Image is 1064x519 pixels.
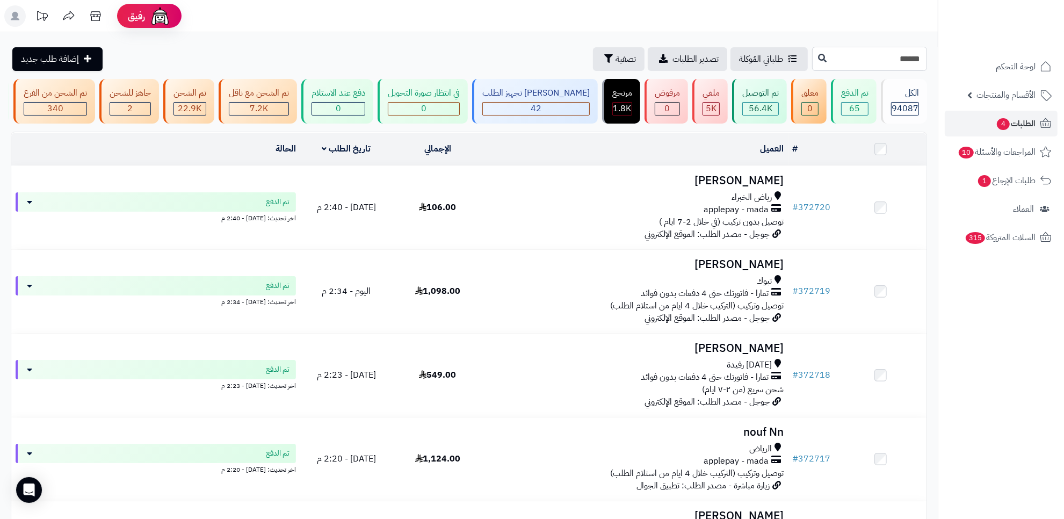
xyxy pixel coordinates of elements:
span: تم الدفع [266,364,289,375]
a: الكل94087 [879,79,929,124]
h3: [PERSON_NAME] [488,258,784,271]
div: تم الدفع [841,87,868,99]
div: 1804 [613,103,632,115]
div: اخر تحديث: [DATE] - 2:40 م [16,212,296,223]
span: المراجعات والأسئلة [958,145,1036,160]
span: توصيل بدون تركيب (في خلال 2-7 ايام ) [660,215,784,228]
a: تم الشحن 22.9K [161,79,216,124]
div: تم الشحن [173,87,206,99]
div: تم الشحن مع ناقل [229,87,289,99]
span: 4 [997,118,1010,130]
a: معلق 0 [789,79,829,124]
div: مرفوض [655,87,680,99]
span: 94087 [892,102,918,115]
span: زيارة مباشرة - مصدر الطلب: تطبيق الجوال [637,479,770,492]
div: اخر تحديث: [DATE] - 2:23 م [16,379,296,391]
div: 0 [388,103,459,115]
span: 340 [47,102,63,115]
h3: [PERSON_NAME] [488,342,784,355]
a: [PERSON_NAME] تجهيز الطلب 42 [470,79,600,124]
a: الحالة [276,142,296,155]
a: تصدير الطلبات [648,47,727,71]
span: توصيل وتركيب (التركيب خلال 4 ايام من استلام الطلب) [611,299,784,312]
span: 56.4K [749,102,772,115]
h3: [PERSON_NAME] [488,175,784,187]
span: 7.2K [250,102,268,115]
div: 42 [483,103,589,115]
a: السلات المتروكة315 [945,225,1058,250]
span: طلبات الإرجاع [977,173,1036,188]
span: تصدير الطلبات [672,53,719,66]
span: توصيل وتركيب (التركيب خلال 4 ايام من استلام الطلب) [611,467,784,480]
a: تم الشحن من الفرع 340 [11,79,97,124]
div: 0 [655,103,679,115]
a: الإجمالي [424,142,451,155]
span: تم الدفع [266,448,289,459]
a: مرفوض 0 [642,79,690,124]
a: #372719 [793,285,831,298]
h3: nouf Nn [488,426,784,438]
span: [DATE] رفيدة [727,359,772,371]
a: تاريخ الطلب [322,142,371,155]
span: تبوك [757,275,772,287]
a: لوحة التحكم [945,54,1058,80]
div: [PERSON_NAME] تجهيز الطلب [482,87,590,99]
a: تم الدفع 65 [829,79,879,124]
span: 0 [336,102,341,115]
span: 22.9K [178,102,202,115]
div: اخر تحديث: [DATE] - 2:34 م [16,295,296,307]
div: تم الشحن من الفرع [24,87,87,99]
div: Open Intercom Messenger [16,477,42,503]
div: 0 [802,103,818,115]
span: applepay - mada [704,455,769,467]
div: جاهز للشحن [110,87,151,99]
div: معلق [801,87,819,99]
span: الأقسام والمنتجات [976,88,1036,103]
span: شحن سريع (من ٢-٧ ايام) [703,383,784,396]
button: تصفية [593,47,645,71]
span: 0 [807,102,813,115]
span: اليوم - 2:34 م [322,285,371,298]
span: السلات المتروكة [965,230,1036,245]
a: جاهز للشحن 2 [97,79,161,124]
span: 5K [706,102,716,115]
span: [DATE] - 2:20 م [317,452,376,465]
div: 4954 [703,103,719,115]
a: العميل [761,142,784,155]
span: الرياض [750,443,772,455]
a: #372717 [793,452,831,465]
span: طلباتي المُوكلة [739,53,783,66]
a: طلباتي المُوكلة [730,47,808,71]
a: دفع عند الاستلام 0 [299,79,375,124]
a: ملغي 5K [690,79,730,124]
span: جوجل - مصدر الطلب: الموقع الإلكتروني [645,312,770,325]
span: لوحة التحكم [996,59,1036,74]
span: رفيق [128,10,145,23]
div: 340 [24,103,86,115]
div: مرتجع [612,87,632,99]
div: 7223 [229,103,288,115]
span: [DATE] - 2:23 م [317,369,376,381]
span: applepay - mada [704,204,769,216]
a: الطلبات4 [945,111,1058,136]
span: 2 [128,102,133,115]
div: ملغي [703,87,720,99]
span: تمارا - فاتورتك حتى 4 دفعات بدون فوائد [641,371,769,384]
span: إضافة طلب جديد [21,53,79,66]
a: #372718 [793,369,831,381]
a: # [793,142,798,155]
span: 10 [959,147,974,158]
div: 65 [842,103,868,115]
span: جوجل - مصدر الطلب: الموقع الإلكتروني [645,228,770,241]
div: 0 [312,103,365,115]
span: 106.00 [419,201,456,214]
span: تصفية [616,53,636,66]
a: تم الشحن مع ناقل 7.2K [216,79,299,124]
span: 549.00 [419,369,456,381]
a: طلبات الإرجاع1 [945,168,1058,193]
span: 1.8K [613,102,632,115]
div: 56436 [743,103,778,115]
span: 0 [665,102,670,115]
span: # [793,452,799,465]
span: تم الدفع [266,280,289,291]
